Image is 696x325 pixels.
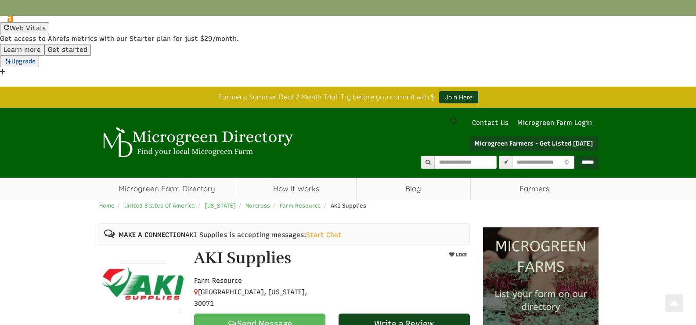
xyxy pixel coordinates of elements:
a: Microgreen Farm Directory [98,178,236,200]
a: Microgreen Farm Login [517,118,596,128]
a: Start Chat [306,230,342,240]
h1: AKI Supplies [194,249,291,267]
span: AKI Supplies [331,202,366,209]
a: [US_STATE] [205,202,236,209]
div: AKI Supplies is accepting messages: [98,223,470,245]
span: LIKE [454,252,467,258]
i: Use Current Location [562,160,571,165]
a: United States Of America [124,202,195,209]
a: Microgreen Farmers - Get Listed [DATE] [469,136,599,151]
a: Norcross [245,202,270,209]
span: Farm Resource [194,277,242,285]
div: Farmers: Summer Deal 2 Month Trial! Try before you commit with $ [91,91,605,103]
button: LIKE [446,249,470,260]
span: [GEOGRAPHIC_DATA], [US_STATE], 30071 [194,288,307,307]
a: Home [99,202,115,209]
a: Blog [357,178,470,200]
a: Contact Us [468,118,513,128]
img: Microgreen Directory [98,127,296,158]
b: MAKE A CONNECTION [119,231,185,239]
span: Web Vitals [10,24,46,32]
a: How It Works [236,178,356,200]
a: Join Here [439,91,478,103]
a: Farm Resource [280,202,321,209]
button: Get started [44,44,91,56]
img: Contact AKI Supplies [99,262,187,321]
span: Farmers [471,178,599,200]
